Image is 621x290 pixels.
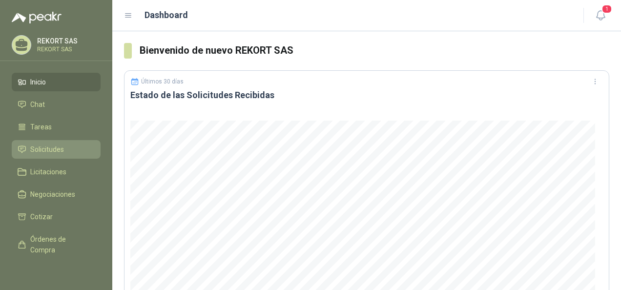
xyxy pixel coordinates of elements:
a: Chat [12,95,101,114]
span: Solicitudes [30,144,64,155]
span: Tareas [30,122,52,132]
h1: Dashboard [145,8,188,22]
a: Solicitudes [12,140,101,159]
span: Cotizar [30,211,53,222]
a: Remisiones [12,263,101,282]
span: Inicio [30,77,46,87]
p: Últimos 30 días [141,78,184,85]
h3: Bienvenido de nuevo REKORT SAS [140,43,610,58]
a: Cotizar [12,207,101,226]
a: Tareas [12,118,101,136]
h3: Estado de las Solicitudes Recibidas [130,89,603,101]
a: Negociaciones [12,185,101,204]
a: Órdenes de Compra [12,230,101,259]
span: Órdenes de Compra [30,234,91,255]
img: Logo peakr [12,12,62,23]
p: REKORT SAS [37,46,98,52]
span: Chat [30,99,45,110]
a: Inicio [12,73,101,91]
button: 1 [592,7,609,24]
a: Licitaciones [12,163,101,181]
span: Licitaciones [30,166,66,177]
span: 1 [601,4,612,14]
p: REKORT SAS [37,38,98,44]
span: Negociaciones [30,189,75,200]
